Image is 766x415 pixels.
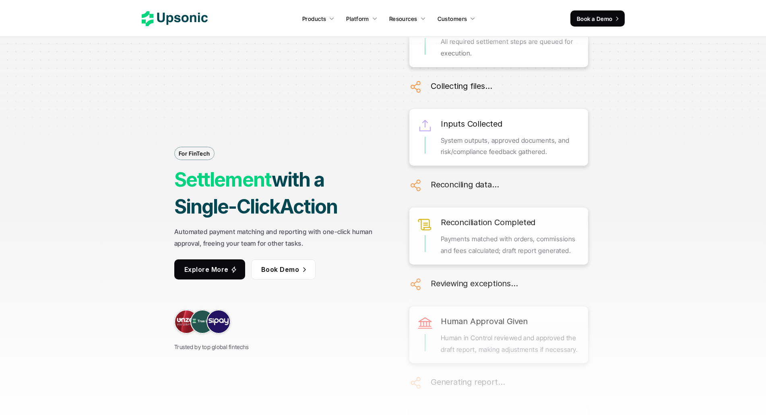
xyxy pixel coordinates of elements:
p: For FinTech [179,149,210,158]
a: Book a Demo [570,10,625,27]
strong: Action [279,195,337,218]
p: Resources [389,14,417,23]
p: Payments matched with orders, commissions and fees calculated; draft report generated. [441,233,580,257]
h6: Reviewing exceptions… [431,277,518,290]
h6: Reconciling data… [431,178,499,191]
p: System outputs, approved documents, and risk/compliance feedback gathered. [441,135,580,158]
a: Explore More [174,259,245,279]
span: Book a Demo [577,15,613,22]
h6: Human Approval Given [441,314,528,328]
p: Trusted by top global fintechs [174,342,249,352]
h6: Collecting files… [431,79,492,93]
p: Platform [346,14,369,23]
h6: Inputs Collected [441,117,502,131]
strong: with a Single-Click [174,168,328,218]
p: All required settlement steps are queued for execution. [441,36,580,59]
p: Human in Control reviewed and approved the draft report, making adjustments if necessary. [441,332,580,355]
p: Products [302,14,326,23]
h6: Generating report… [431,375,505,389]
p: Customers [438,14,467,23]
h6: Reconciliation Completed [441,216,535,229]
a: Book Demo [251,259,315,279]
span: Book Demo [261,265,299,273]
a: Products [297,11,339,26]
strong: Automated payment matching and reporting with one-click human approval, freeing your team for oth... [174,228,374,247]
strong: Settlement [174,168,272,191]
span: Explore More [184,265,229,273]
